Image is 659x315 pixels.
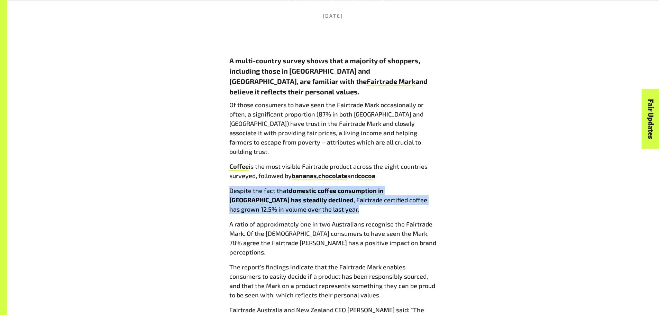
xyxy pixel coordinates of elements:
[292,172,317,180] a: bananas
[229,100,437,156] p: Of those consumers to have seen the Fairtrade Mark occasionally or often, a significant proportio...
[358,172,375,180] a: cocoa
[229,162,437,180] p: is the most visible Fairtrade product across the eight countries surveyed, followed by , and .
[229,220,437,257] p: A ratio of approximately one in two Australians recognise the Fairtrade Mark. Of the [DEMOGRAPHIC...
[229,12,437,19] time: [DATE]
[229,186,437,214] p: Despite the fact that , Fairtrade certified coffee has grown 12.5% in volume over the last year.
[229,262,437,300] p: The report’s findings indicate that the Fairtrade Mark enables consumers to easily decide if a pr...
[318,172,347,180] a: chocolate
[367,77,415,86] a: Fairtrade Mark
[229,55,437,97] h5: A multi-country survey shows that a majority of shoppers, including those in [GEOGRAPHIC_DATA] an...
[229,187,384,204] a: domestic coffee consumption in [GEOGRAPHIC_DATA] has steadily declined
[229,163,249,171] a: Coffee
